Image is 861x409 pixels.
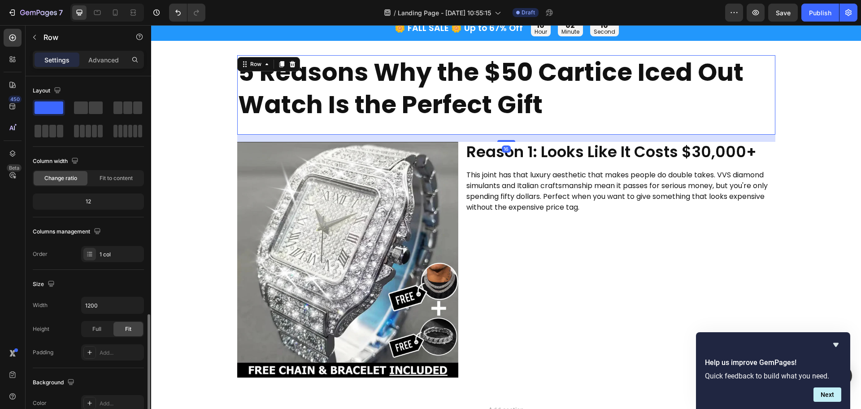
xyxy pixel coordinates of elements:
[33,85,63,97] div: Layout
[100,349,142,357] div: Add...
[33,377,76,389] div: Background
[768,4,798,22] button: Save
[33,226,103,238] div: Columns management
[33,399,47,407] div: Color
[813,387,841,402] button: Next question
[44,174,77,182] span: Change ratio
[33,250,48,258] div: Order
[801,4,839,22] button: Publish
[151,25,861,409] iframe: Design area
[4,4,67,22] button: 7
[522,9,535,17] span: Draft
[169,4,205,22] div: Undo/Redo
[383,4,396,9] p: hour
[705,339,841,402] div: Help us improve GemPages!
[315,118,623,136] p: Reason 1: Looks Like It Costs $30,000+
[59,7,63,18] p: 7
[315,145,623,188] p: This joint has that luxury aesthetic that makes people do double takes. VVS diamond simulants and...
[82,297,143,313] input: Auto
[33,155,80,167] div: Column width
[86,30,624,96] h2: Rich Text Editor. Editing area: main
[100,251,142,259] div: 1 col
[88,55,119,65] p: Advanced
[33,301,48,309] div: Width
[314,117,624,137] h2: Rich Text Editor. Editing area: main
[100,400,142,408] div: Add...
[35,195,142,208] div: 12
[9,96,22,103] div: 450
[43,32,120,43] p: Row
[398,8,491,18] span: Landing Page - [DATE] 10:55:15
[33,278,57,290] div: Size
[33,348,53,356] div: Padding
[314,144,624,189] div: Rich Text Editor. Editing area: main
[87,31,623,95] p: 5 Reasons Why the $50 Cartice Iced Out Watch Is the Perfect Gift
[97,35,112,43] div: Row
[705,357,841,368] h2: Help us improve GemPages!
[44,55,70,65] p: Settings
[100,174,133,182] span: Fit to content
[7,164,22,172] div: Beta
[351,120,360,128] div: 16
[334,380,376,389] span: Add section
[125,325,131,333] span: Fit
[86,117,307,352] img: gempages_586319429680235355-cbc06ff3-b483-4144-8565-90dfb65d2847.webp
[776,9,791,17] span: Save
[809,8,831,18] div: Publish
[410,4,428,9] p: minute
[394,8,396,18] span: /
[443,4,464,9] p: second
[705,372,841,380] p: Quick feedback to build what you need.
[92,325,101,333] span: Full
[33,325,49,333] div: Height
[831,339,841,350] button: Hide survey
